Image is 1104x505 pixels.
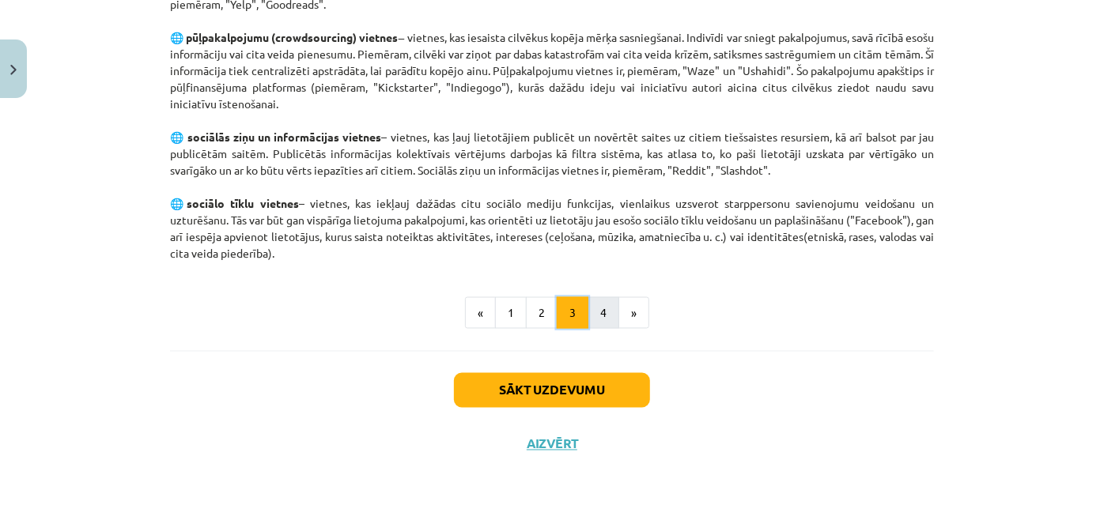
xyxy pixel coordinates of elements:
strong: sociālās ziņu un informācijas vietnes [187,130,381,144]
button: » [618,297,649,329]
img: icon-close-lesson-0947bae3869378f0d4975bcd49f059093ad1ed9edebbc8119c70593378902aed.svg [10,65,17,75]
button: 2 [526,297,558,329]
button: « [465,297,496,329]
b: 🌐 [170,196,187,210]
button: 3 [557,297,588,329]
button: Sākt uzdevumu [454,373,650,408]
button: 1 [495,297,527,329]
button: 4 [588,297,619,329]
nav: Page navigation example [170,297,934,329]
button: Aizvērt [522,436,582,452]
strong: sociālo tīklu vietnes [187,196,298,210]
b: 🌐 [170,30,183,44]
strong: pūļpakalpojumu (crowdsourcing) vietnes [186,30,398,44]
b: 🌐 [170,130,184,144]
